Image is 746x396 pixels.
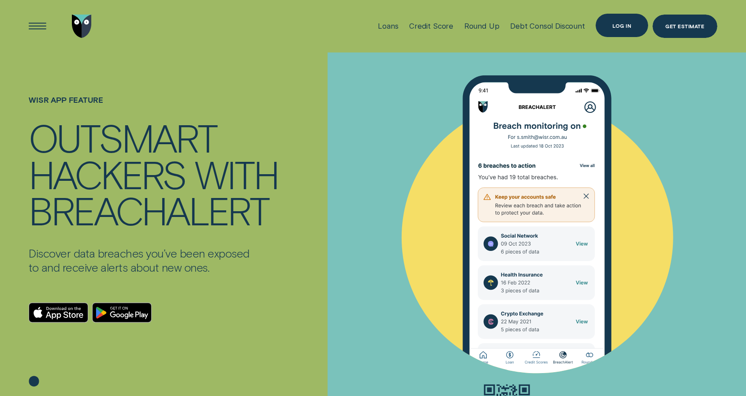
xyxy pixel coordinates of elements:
[378,22,398,30] div: Loans
[510,22,585,30] div: Debt Consol Discount
[464,22,500,30] div: Round Up
[26,15,49,38] button: Open Menu
[29,156,186,192] div: HACKERS
[29,119,278,228] h4: OUTSMART HACKERS WITH BREACHALERT
[29,246,255,274] p: Discover data breaches you’ve been exposed to and receive alerts about new ones.
[596,14,648,37] button: Log in
[409,22,453,30] div: Credit Score
[72,15,91,38] img: Wisr
[653,15,717,38] a: Get Estimate
[29,119,216,156] div: OUTSMART
[29,192,269,228] div: BREACHALERT
[29,303,88,322] a: Download on the App Store
[29,95,278,119] h1: WISR APP FEATURE
[195,156,278,192] div: WITH
[92,303,151,322] a: Android App on Google Play
[612,23,631,28] div: Log in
